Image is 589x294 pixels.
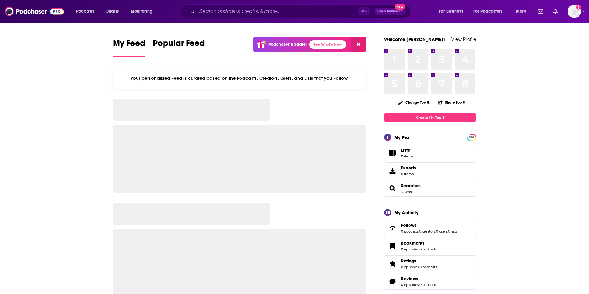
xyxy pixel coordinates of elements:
a: Ratings [401,258,437,264]
a: Show notifications dropdown [535,6,546,17]
a: 0 episodes [401,247,419,251]
a: Charts [102,6,122,16]
a: Reviews [386,277,398,286]
span: Exports [401,165,416,171]
div: My Pro [394,134,409,140]
p: Podchaser Update! [268,42,307,47]
a: PRO [468,135,475,139]
a: Create My Top 8 [384,113,476,122]
a: 0 podcasts [419,265,437,269]
svg: Add a profile image [576,5,581,10]
span: Searches [384,180,476,197]
a: Reviews [401,276,437,281]
span: 0 items [401,154,414,158]
button: Open AdvancedNew [375,8,406,15]
span: PRO [468,135,475,140]
a: Follows [401,222,457,228]
a: Popular Feed [153,38,205,57]
a: Welcome [PERSON_NAME]! [384,36,445,42]
span: Lists [401,147,410,153]
button: open menu [512,6,534,16]
a: See What's New [309,40,346,49]
div: My Activity [394,210,418,215]
span: More [516,7,526,16]
img: User Profile [568,5,581,18]
a: Exports [384,162,476,179]
span: Open Advanced [377,10,403,13]
span: Popular Feed [153,38,205,52]
span: Reviews [401,276,418,281]
a: Show notifications dropdown [551,6,560,17]
a: Searches [386,184,398,193]
span: Monitoring [131,7,152,16]
a: 0 podcasts [401,229,418,234]
span: For Podcasters [473,7,503,16]
a: 0 creators [419,229,435,234]
img: Podchaser - Follow, Share and Rate Podcasts [5,6,64,17]
span: ⌘ K [358,7,370,15]
a: 3 saved [401,190,413,194]
span: Lists [386,149,398,157]
span: New [395,4,406,10]
a: My Feed [113,38,145,57]
span: Reviews [384,273,476,290]
a: Follows [386,224,398,232]
span: , [435,229,436,234]
a: Searches [401,183,421,188]
button: Change Top 8 [395,99,433,106]
a: Ratings [386,259,398,268]
button: open menu [435,6,471,16]
span: Podcasts [76,7,94,16]
span: Bookmarks [384,238,476,254]
a: View Profile [451,36,476,42]
span: For Business [439,7,463,16]
span: Ratings [384,255,476,272]
span: Bookmarks [401,240,425,246]
a: 0 podcasts [419,283,437,287]
a: Bookmarks [386,242,398,250]
a: 0 users [436,229,448,234]
button: Share Top 8 [438,96,465,108]
input: Search podcasts, credits, & more... [197,6,358,16]
span: My Feed [113,38,145,52]
div: Your personalized Feed is curated based on the Podcasts, Creators, Users, and Lists that you Follow. [113,68,366,89]
span: 0 items [401,172,416,176]
a: Bookmarks [401,240,437,246]
a: Lists [384,145,476,161]
a: 0 podcasts [419,247,437,251]
span: Logged in as kgolds [568,5,581,18]
span: Follows [401,222,417,228]
div: Search podcasts, credits, & more... [186,4,417,18]
a: 0 lists [448,229,457,234]
span: Follows [384,220,476,236]
span: Exports [386,166,398,175]
a: 0 episodes [401,283,419,287]
button: Show profile menu [568,5,581,18]
button: open menu [469,6,512,16]
button: open menu [72,6,102,16]
span: Lists [401,147,414,153]
a: 0 episodes [401,265,419,269]
button: open menu [126,6,160,16]
span: Ratings [401,258,416,264]
span: Charts [106,7,119,16]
